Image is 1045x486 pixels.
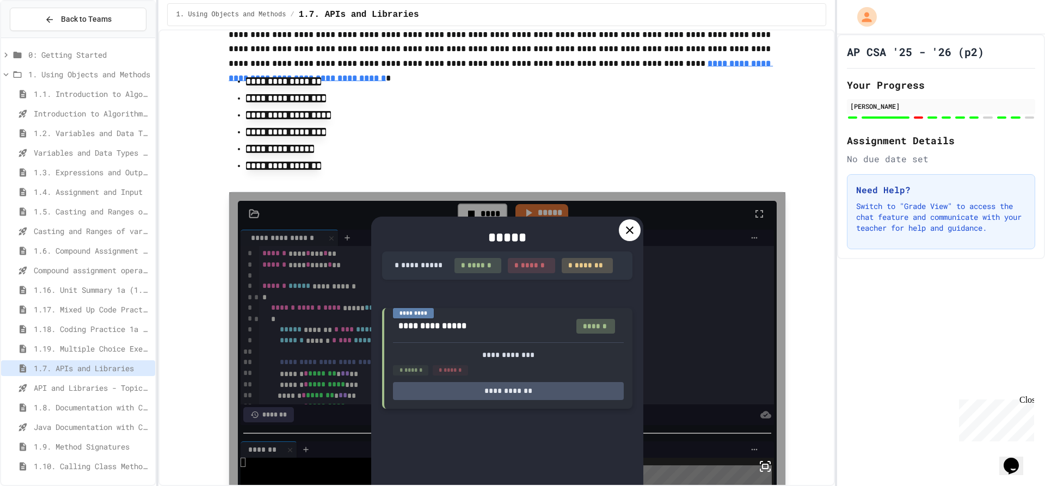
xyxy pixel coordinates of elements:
[846,4,880,29] div: My Account
[34,108,151,119] span: Introduction to Algorithms, Programming, and Compilers
[34,402,151,413] span: 1.8. Documentation with Comments and Preconditions
[34,304,151,315] span: 1.17. Mixed Up Code Practice 1.1-1.6
[34,127,151,139] span: 1.2. Variables and Data Types
[28,69,151,80] span: 1. Using Objects and Methods
[856,201,1026,233] p: Switch to "Grade View" to access the chat feature and communicate with your teacher for help and ...
[34,147,151,158] span: Variables and Data Types - Quiz
[34,264,151,276] span: Compound assignment operators - Quiz
[299,8,419,21] span: 1.7. APIs and Libraries
[34,362,151,374] span: 1.7. APIs and Libraries
[28,49,151,60] span: 0: Getting Started
[34,88,151,100] span: 1.1. Introduction to Algorithms, Programming, and Compilers
[61,14,112,25] span: Back to Teams
[34,460,151,472] span: 1.10. Calling Class Methods
[856,183,1026,196] h3: Need Help?
[34,421,151,433] span: Java Documentation with Comments - Topic 1.8
[290,10,294,19] span: /
[34,441,151,452] span: 1.9. Method Signatures
[10,8,146,31] button: Back to Teams
[847,152,1035,165] div: No due date set
[34,382,151,393] span: API and Libraries - Topic 1.7
[850,101,1032,111] div: [PERSON_NAME]
[847,133,1035,148] h2: Assignment Details
[176,10,286,19] span: 1. Using Objects and Methods
[34,225,151,237] span: Casting and Ranges of variables - Quiz
[34,206,151,217] span: 1.5. Casting and Ranges of Values
[847,77,1035,93] h2: Your Progress
[999,442,1034,475] iframe: chat widget
[34,167,151,178] span: 1.3. Expressions and Output [New]
[34,245,151,256] span: 1.6. Compound Assignment Operators
[955,395,1034,441] iframe: chat widget
[34,323,151,335] span: 1.18. Coding Practice 1a (1.1-1.6)
[34,284,151,296] span: 1.16. Unit Summary 1a (1.1-1.6)
[4,4,75,69] div: Chat with us now!Close
[34,343,151,354] span: 1.19. Multiple Choice Exercises for Unit 1a (1.1-1.6)
[34,186,151,198] span: 1.4. Assignment and Input
[847,44,984,59] h1: AP CSA '25 - '26 (p2)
